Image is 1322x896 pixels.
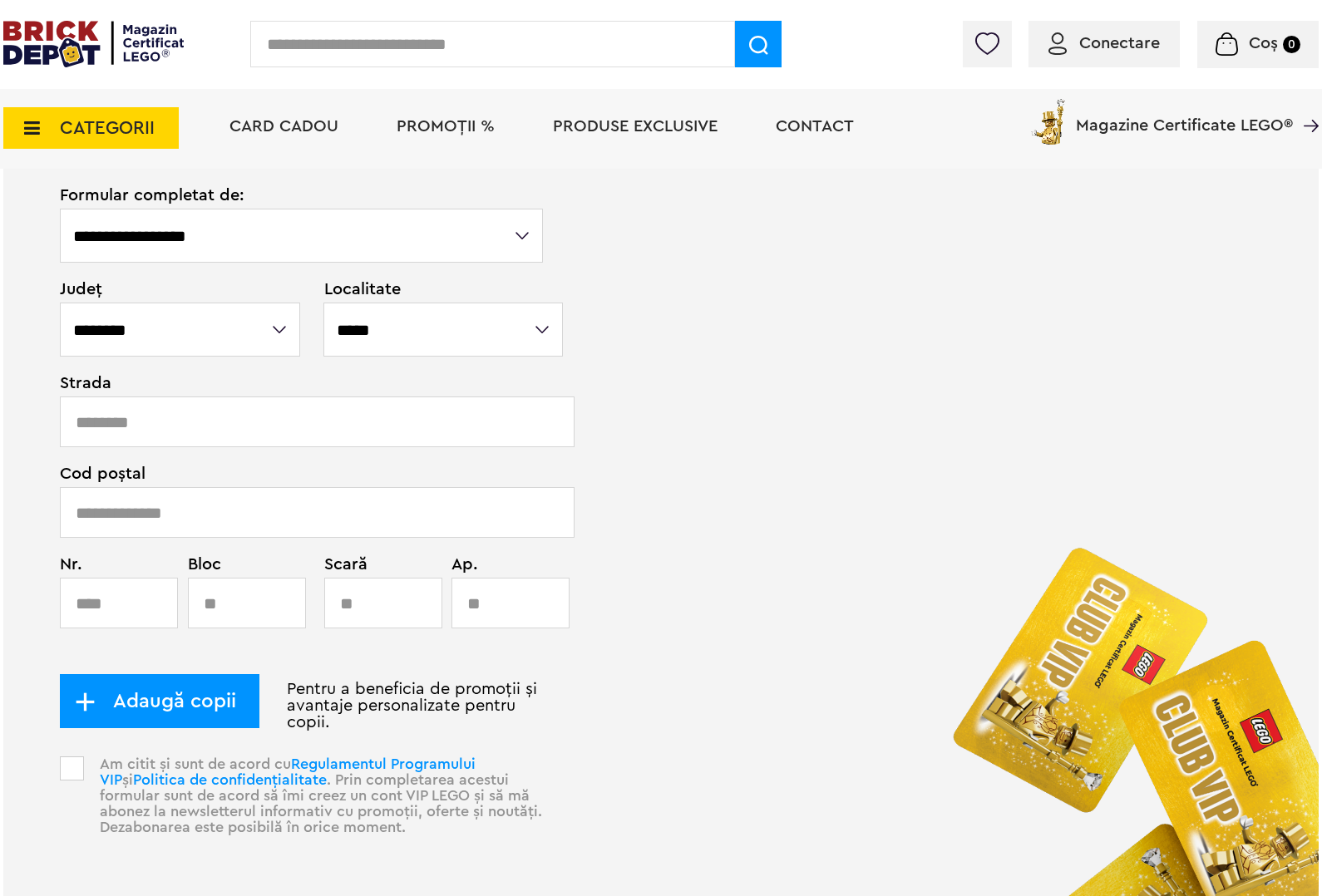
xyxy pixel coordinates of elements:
[60,187,545,204] span: Formular completat de:
[96,692,236,710] span: Adaugă copii
[553,118,718,135] a: Produse exclusive
[324,556,412,573] span: Scară
[60,681,545,731] p: Pentru a beneficia de promoții și avantaje personalizate pentru copii.
[1293,96,1319,112] a: Magazine Certificate LEGO®
[397,118,495,135] a: PROMOȚII %
[1076,96,1293,134] span: Magazine Certificate LEGO®
[60,119,155,137] span: CATEGORII
[89,756,545,864] p: Am citit și sunt de acord cu și . Prin completarea acestui formular sunt de acord să îmi creez un...
[60,556,169,573] span: Nr.
[1249,35,1278,52] span: Coș
[229,118,338,135] a: Card Cadou
[776,118,854,135] a: Contact
[100,756,476,787] a: Regulamentul Programului VIP
[60,465,545,482] span: Cod poștal
[75,692,96,712] img: add_child
[60,281,303,298] span: Județ
[133,772,327,787] a: Politica de confidențialitate
[1283,36,1300,53] small: 0
[188,556,297,573] span: Bloc
[1048,35,1160,52] a: Conectare
[324,281,545,298] span: Localitate
[1079,35,1160,52] span: Conectare
[451,556,520,573] span: Ap.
